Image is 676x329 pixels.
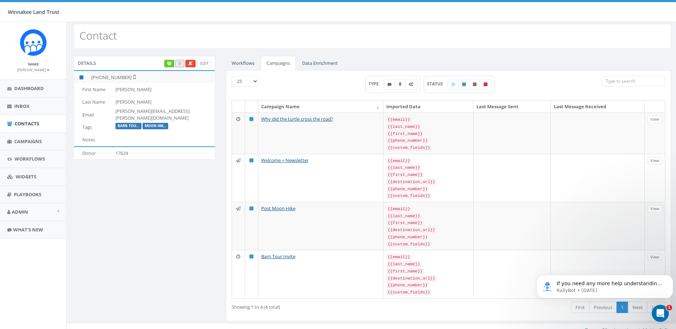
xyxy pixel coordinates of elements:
code: {{email}} [386,158,412,164]
td: First Name [74,83,113,96]
span: Campaigns [14,138,42,145]
span: Dashboard [14,85,44,92]
th: Last Message Sent [474,100,551,113]
td: Donor [74,147,113,160]
i: Not Validated [131,74,136,80]
a: View [647,254,662,261]
td: [PERSON_NAME] [113,83,215,96]
a: Campaigns [261,56,296,70]
label: Archived [480,79,492,90]
td: 17624 [113,147,215,160]
i: Automated Message [409,82,413,87]
code: {{custom_fields}} [386,241,432,247]
code: {{destination_url}} [386,227,437,233]
td: Last Name [74,96,113,108]
i: Published [249,254,253,259]
code: {{first_name}} [386,268,424,275]
span: Widgets [16,173,36,180]
code: {{destination_url}} [386,275,437,282]
code: {{first_name}} [386,172,424,178]
label: Published [458,79,470,90]
label: Text SMS [383,79,396,90]
th: Imported Data [383,100,474,113]
a: Data Enrichment [296,56,344,70]
i: Immediate: Send all messages now [236,206,241,211]
div: Details [74,56,215,70]
code: {{phone_number}} [386,282,429,288]
td: Notes [74,134,113,146]
i: Text SMS [387,82,392,87]
code: {{first_name}} [386,131,424,137]
label: Unpublished [469,79,480,90]
i: This phone number is subscribed and will receive texts. [79,75,83,80]
a: View [647,116,662,123]
a: Barn Tour Invite [261,253,295,260]
i: Published [249,117,253,121]
span: What's New [13,226,43,233]
a: Opt Out Contact [185,60,196,67]
code: {{email}} [386,116,412,123]
code: {{last_name}} [386,164,422,171]
small: [PERSON_NAME] [17,67,50,72]
a: View [647,205,662,213]
label: Ringless Voice Mail [395,79,406,90]
a: Edit [197,60,211,67]
code: {{email}} [386,254,412,260]
span: Admin [12,209,28,215]
iframe: Intercom live chat [652,305,669,322]
code: {{last_name}} [386,124,422,130]
i: Schedule: Pick a date and time to send [236,254,240,259]
span: Playbooks [14,191,41,198]
a: Welcome + Newsletter [261,157,309,163]
div: Showing 1 to 4 (4 total) [232,301,406,310]
i: Immediate: Send all messages now [236,158,241,163]
span: Call this contact by routing a call through the phone number listed in your profile. [178,61,181,66]
code: {{last_name}} [386,213,422,219]
i: Published [249,206,253,211]
i: Ringless Voice Mail [399,82,402,87]
code: {{phone_number}} [386,186,429,192]
i: Draft [451,82,455,87]
code: {{custom_fields}} [386,289,432,296]
span: Winnakee Land Trust [8,9,60,15]
span: Contacts [15,120,39,127]
a: View [647,157,662,164]
td: [PHONE_NUMBER] [88,71,215,83]
a: [PERSON_NAME] [17,66,50,73]
span: Inbox [14,103,30,109]
code: {{email}} [386,206,412,212]
code: {{last_name}} [386,261,422,267]
small: Name [28,62,39,67]
h2: Contact [79,30,117,41]
label: Automated Message [405,79,417,90]
th: Campaign Name: activate to sort column ascending [258,100,383,113]
span: 1 [666,305,672,310]
label: Barn Tour 25 [115,123,141,129]
a: Why did the turtle cross the road? [261,116,333,122]
input: Type to search [602,76,665,87]
code: {{custom_fields}} [386,193,432,199]
span: Workflows [15,156,45,162]
code: {{first_name}} [386,220,424,226]
label: Draft [448,79,459,90]
i: Published [249,158,253,163]
iframe: Intercom notifications message [533,260,676,310]
span: TYPE [368,81,384,87]
code: {{custom_fields}} [386,145,432,151]
i: Unpublished [473,82,476,87]
td: Tags [74,121,113,134]
i: Schedule: Pick a date and time to send [236,117,240,121]
code: {{destination_url}} [386,179,437,185]
a: Post Moon Hike [261,205,295,211]
img: Rally_Corp_Icon.png [20,29,47,56]
i: Published [462,82,466,87]
code: {{phone_number}} [386,137,429,144]
a: Enrich Contact [164,60,174,67]
td: [PERSON_NAME] [113,96,215,108]
span: STATUS [427,81,448,87]
a: Workflows [226,56,260,70]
